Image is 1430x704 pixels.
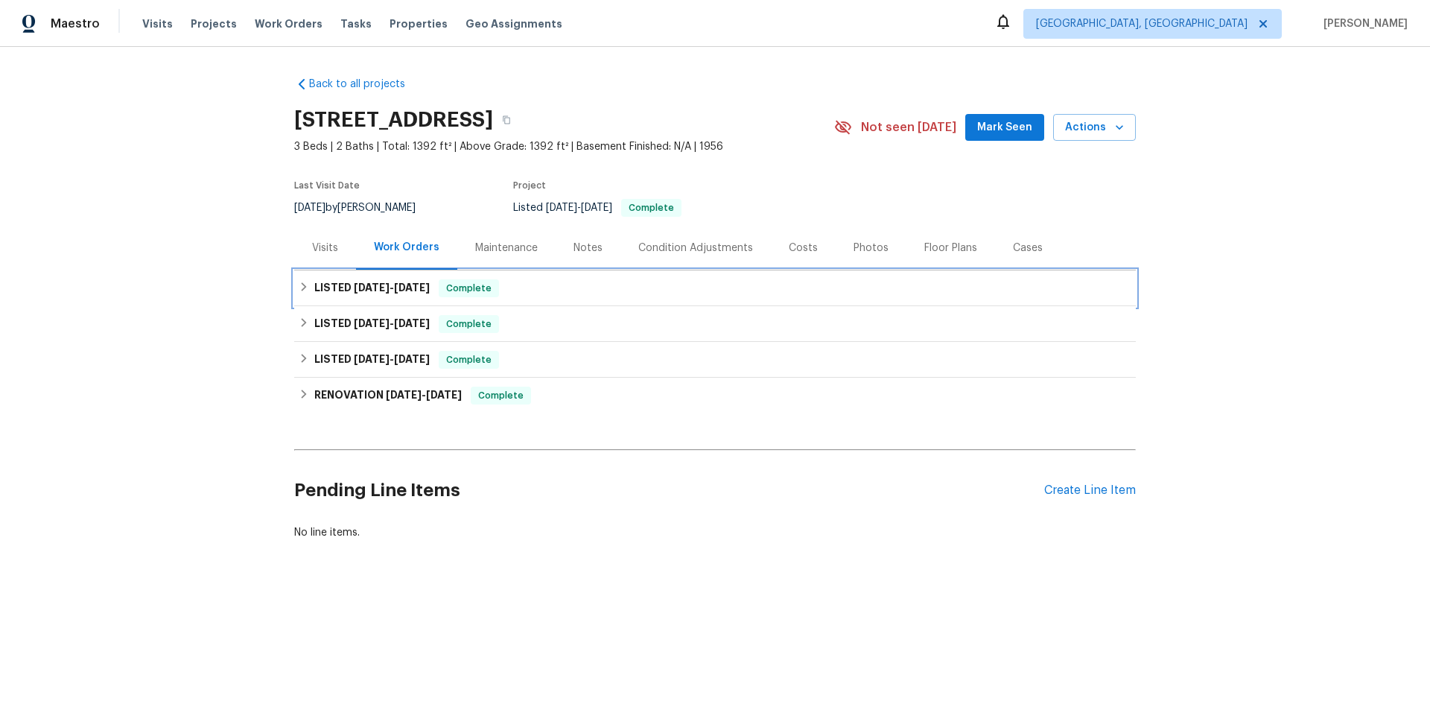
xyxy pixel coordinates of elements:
[390,16,448,31] span: Properties
[965,114,1044,142] button: Mark Seen
[1044,483,1136,498] div: Create Line Item
[854,241,889,256] div: Photos
[294,203,325,213] span: [DATE]
[513,203,681,213] span: Listed
[294,270,1136,306] div: LISTED [DATE]-[DATE]Complete
[1013,241,1043,256] div: Cases
[426,390,462,400] span: [DATE]
[386,390,422,400] span: [DATE]
[294,199,433,217] div: by [PERSON_NAME]
[546,203,612,213] span: -
[440,317,498,332] span: Complete
[1065,118,1124,137] span: Actions
[861,120,956,135] span: Not seen [DATE]
[789,241,818,256] div: Costs
[394,354,430,364] span: [DATE]
[314,387,462,405] h6: RENOVATION
[394,282,430,293] span: [DATE]
[294,77,437,92] a: Back to all projects
[581,203,612,213] span: [DATE]
[294,456,1044,525] h2: Pending Line Items
[394,318,430,329] span: [DATE]
[475,241,538,256] div: Maintenance
[623,203,680,212] span: Complete
[1036,16,1248,31] span: [GEOGRAPHIC_DATA], [GEOGRAPHIC_DATA]
[573,241,603,256] div: Notes
[440,352,498,367] span: Complete
[977,118,1032,137] span: Mark Seen
[294,139,834,154] span: 3 Beds | 2 Baths | Total: 1392 ft² | Above Grade: 1392 ft² | Basement Finished: N/A | 1956
[354,282,430,293] span: -
[312,241,338,256] div: Visits
[472,388,530,403] span: Complete
[924,241,977,256] div: Floor Plans
[638,241,753,256] div: Condition Adjustments
[294,525,1136,540] div: No line items.
[354,318,390,329] span: [DATE]
[386,390,462,400] span: -
[354,282,390,293] span: [DATE]
[142,16,173,31] span: Visits
[354,318,430,329] span: -
[294,342,1136,378] div: LISTED [DATE]-[DATE]Complete
[374,240,439,255] div: Work Orders
[294,306,1136,342] div: LISTED [DATE]-[DATE]Complete
[255,16,322,31] span: Work Orders
[294,181,360,190] span: Last Visit Date
[465,16,562,31] span: Geo Assignments
[314,351,430,369] h6: LISTED
[354,354,390,364] span: [DATE]
[294,378,1136,413] div: RENOVATION [DATE]-[DATE]Complete
[51,16,100,31] span: Maestro
[340,19,372,29] span: Tasks
[1053,114,1136,142] button: Actions
[513,181,546,190] span: Project
[546,203,577,213] span: [DATE]
[440,281,498,296] span: Complete
[314,315,430,333] h6: LISTED
[191,16,237,31] span: Projects
[493,107,520,133] button: Copy Address
[294,112,493,127] h2: [STREET_ADDRESS]
[354,354,430,364] span: -
[314,279,430,297] h6: LISTED
[1318,16,1408,31] span: [PERSON_NAME]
